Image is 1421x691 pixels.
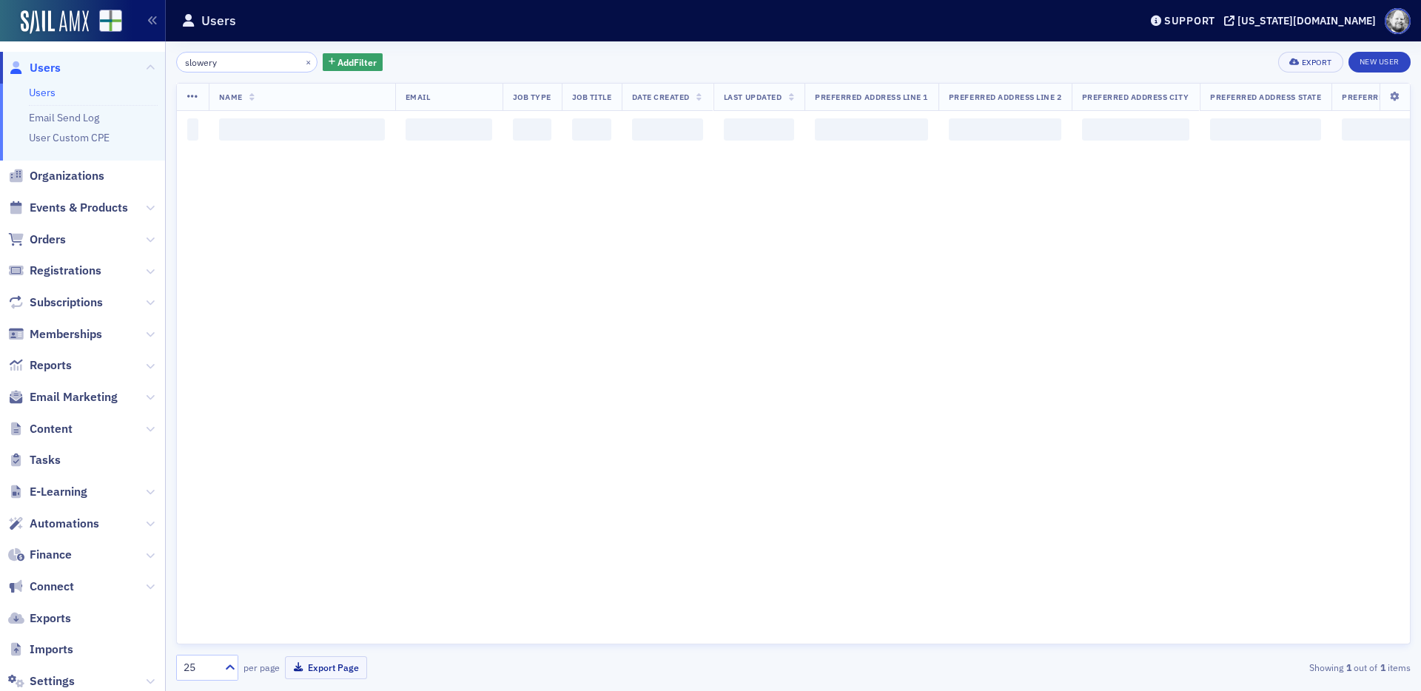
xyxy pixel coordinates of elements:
[187,118,198,141] span: ‌
[8,547,72,563] a: Finance
[815,92,928,102] span: Preferred Address Line 1
[30,610,71,627] span: Exports
[8,641,73,658] a: Imports
[8,389,118,405] a: Email Marketing
[8,421,73,437] a: Content
[8,516,99,532] a: Automations
[1385,8,1411,34] span: Profile
[1082,92,1189,102] span: Preferred Address City
[8,579,74,595] a: Connect
[8,60,61,76] a: Users
[30,200,128,216] span: Events & Products
[513,118,551,141] span: ‌
[30,579,74,595] span: Connect
[8,610,71,627] a: Exports
[8,326,102,343] a: Memberships
[184,660,216,675] div: 25
[323,53,383,72] button: AddFilter
[219,92,243,102] span: Name
[30,168,104,184] span: Organizations
[949,118,1062,141] span: ‌
[1377,661,1388,674] strong: 1
[30,452,61,468] span: Tasks
[1348,52,1411,73] a: New User
[1302,58,1332,67] div: Export
[8,232,66,248] a: Orders
[99,10,122,33] img: SailAMX
[572,92,612,102] span: Job Title
[1082,118,1189,141] span: ‌
[1164,14,1215,27] div: Support
[406,92,431,102] span: Email
[815,118,928,141] span: ‌
[30,673,75,690] span: Settings
[30,516,99,532] span: Automations
[176,52,318,73] input: Search…
[8,200,128,216] a: Events & Products
[30,547,72,563] span: Finance
[30,326,102,343] span: Memberships
[949,92,1062,102] span: Preferred Address Line 2
[406,118,492,141] span: ‌
[572,118,612,141] span: ‌
[8,452,61,468] a: Tasks
[29,131,110,144] a: User Custom CPE
[201,12,236,30] h1: Users
[243,661,280,674] label: per page
[8,263,101,279] a: Registrations
[30,263,101,279] span: Registrations
[632,118,702,141] span: ‌
[1224,16,1381,26] button: [US_STATE][DOMAIN_NAME]
[29,111,99,124] a: Email Send Log
[285,656,367,679] button: Export Page
[29,86,56,99] a: Users
[1210,118,1321,141] span: ‌
[724,92,782,102] span: Last Updated
[1237,14,1376,27] div: [US_STATE][DOMAIN_NAME]
[1010,661,1411,674] div: Showing out of items
[89,10,122,35] a: View Homepage
[8,484,87,500] a: E-Learning
[30,389,118,405] span: Email Marketing
[513,92,551,102] span: Job Type
[724,118,794,141] span: ‌
[302,55,315,68] button: ×
[30,232,66,248] span: Orders
[1210,92,1321,102] span: Preferred Address State
[632,92,690,102] span: Date Created
[21,10,89,34] img: SailAMX
[30,357,72,374] span: Reports
[30,60,61,76] span: Users
[30,294,103,311] span: Subscriptions
[30,421,73,437] span: Content
[30,641,73,658] span: Imports
[8,168,104,184] a: Organizations
[8,294,103,311] a: Subscriptions
[8,673,75,690] a: Settings
[1278,52,1343,73] button: Export
[219,118,385,141] span: ‌
[8,357,72,374] a: Reports
[337,55,377,69] span: Add Filter
[1343,661,1354,674] strong: 1
[30,484,87,500] span: E-Learning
